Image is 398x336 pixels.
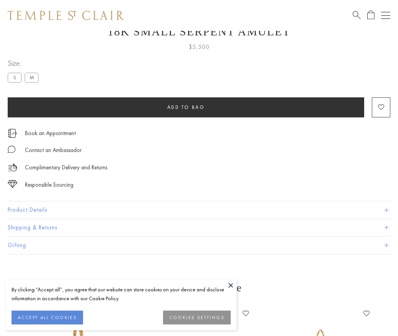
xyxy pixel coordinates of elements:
[25,163,107,172] p: Complimentary Delivery and Returns
[8,97,364,117] button: Add to bag
[8,57,42,70] span: Size:
[8,25,390,38] h1: 18K Small Serpent Amulet
[8,219,390,236] button: Shipping & Returns
[12,311,83,324] button: ACCEPT ALL COOKIES
[381,11,390,20] button: Open navigation
[353,10,361,20] a: Search
[25,145,82,155] div: Contact an Ambassador
[8,237,390,254] button: Gifting
[8,163,17,172] img: icon_delivery.svg
[25,73,38,82] label: M
[8,201,390,219] button: Product Details
[163,311,231,324] button: COOKIES SETTINGS
[367,10,375,20] a: Open Shopping Bag
[8,145,15,153] img: MessageIcon-01_2.svg
[8,180,17,188] img: icon_sourcing.svg
[25,129,76,137] a: Book an Appointment
[189,42,210,52] span: $5,500
[8,11,124,20] img: Temple St. Clair
[167,104,205,110] span: Add to bag
[8,73,22,82] label: S
[25,180,73,190] div: Responsible Sourcing
[8,129,17,138] img: icon_appointment.svg
[12,285,231,303] div: By clicking “Accept all”, you agree that our website can store cookies on your device and disclos...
